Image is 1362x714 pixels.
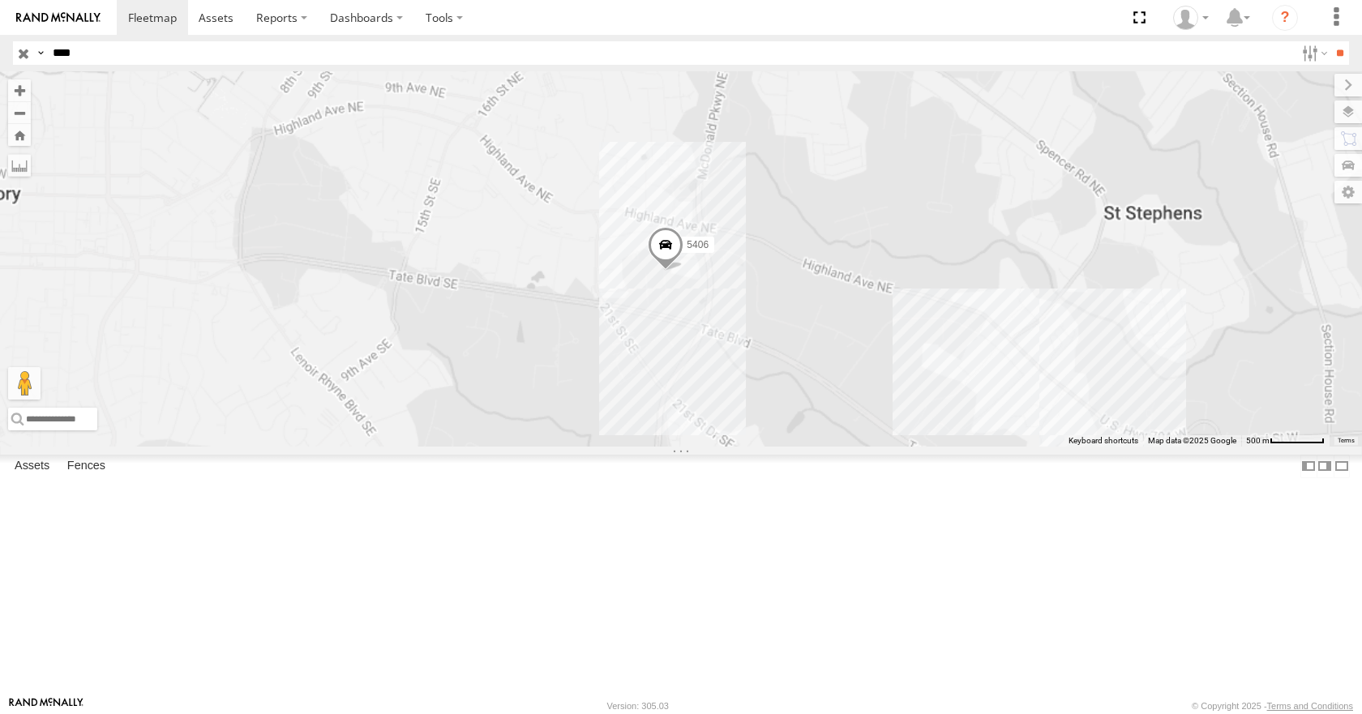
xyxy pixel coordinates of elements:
span: Map data ©2025 Google [1148,436,1236,445]
label: Dock Summary Table to the Left [1300,455,1317,478]
button: Keyboard shortcuts [1069,435,1138,447]
span: 5406 [687,239,709,250]
label: Map Settings [1334,181,1362,203]
label: Hide Summary Table [1334,455,1350,478]
label: Measure [8,154,31,177]
img: rand-logo.svg [16,12,101,24]
label: Search Filter Options [1296,41,1330,65]
label: Search Query [34,41,47,65]
label: Fences [59,455,113,478]
label: Assets [6,455,58,478]
span: 500 m [1246,436,1270,445]
a: Terms [1338,437,1355,443]
div: © Copyright 2025 - [1192,701,1353,711]
button: Map Scale: 500 m per 64 pixels [1241,435,1330,447]
div: Summer Walker [1167,6,1214,30]
button: Zoom Home [8,124,31,146]
button: Zoom out [8,101,31,124]
a: Terms and Conditions [1267,701,1353,711]
button: Drag Pegman onto the map to open Street View [8,367,41,400]
button: Zoom in [8,79,31,101]
i: ? [1272,5,1298,31]
label: Dock Summary Table to the Right [1317,455,1333,478]
a: Visit our Website [9,698,84,714]
div: Version: 305.03 [607,701,669,711]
